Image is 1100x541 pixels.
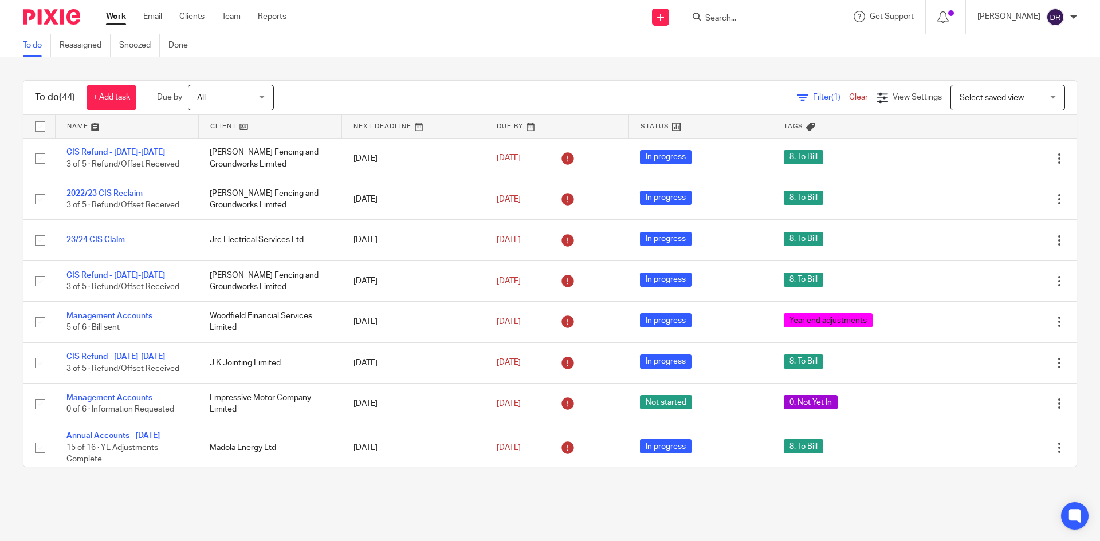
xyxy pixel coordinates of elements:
td: [PERSON_NAME] Fencing and Groundworks Limited [198,179,341,219]
a: To do [23,34,51,57]
span: 8. To Bill [784,354,823,369]
span: [DATE] [497,400,521,408]
span: Get Support [870,13,914,21]
span: (1) [831,93,840,101]
td: [DATE] [342,138,485,179]
span: 15 of 16 · YE Adjustments Complete [66,444,158,464]
td: Woodfield Financial Services Limited [198,302,341,342]
p: [PERSON_NAME] [977,11,1040,22]
span: 0 of 6 · Information Requested [66,405,174,413]
span: In progress [640,191,692,205]
span: 3 of 5 · Refund/Offset Received [66,365,179,373]
span: [DATE] [497,444,521,452]
span: Tags [784,123,803,129]
span: 3 of 5 · Refund/Offset Received [66,283,179,291]
a: + Add task [87,85,136,110]
span: 3 of 5 · Refund/Offset Received [66,160,179,168]
td: [DATE] [342,342,485,383]
td: Jrc Electrical Services Ltd [198,220,341,260]
td: [DATE] [342,302,485,342]
a: CIS Refund - [DATE]-[DATE] [66,148,165,156]
span: 0. Not Yet In [784,395,838,409]
span: [DATE] [497,195,521,203]
a: CIS Refund - [DATE]-[DATE] [66,271,165,279]
span: In progress [640,232,692,246]
h1: To do [35,92,75,104]
img: Pixie [23,9,80,25]
span: 8. To Bill [784,191,823,205]
span: [DATE] [497,155,521,163]
span: 3 of 5 · Refund/Offset Received [66,201,179,209]
span: 5 of 6 · Bill sent [66,324,120,332]
span: In progress [640,313,692,327]
a: 2022/23 CIS Reclaim [66,189,143,198]
a: Reports [258,11,286,22]
span: Not started [640,395,692,409]
img: svg%3E [1046,8,1064,26]
span: [DATE] [497,236,521,244]
a: 23/24 CIS Claim [66,236,125,244]
span: 8. To Bill [784,232,823,246]
a: Work [106,11,126,22]
a: Reassigned [60,34,111,57]
input: Search [704,14,807,24]
a: Clear [849,93,868,101]
span: Filter [813,93,849,101]
td: [DATE] [342,260,485,301]
span: In progress [640,273,692,287]
span: View Settings [893,93,942,101]
span: 8. To Bill [784,150,823,164]
span: Select saved view [960,94,1024,102]
span: [DATE] [497,318,521,326]
a: Snoozed [119,34,160,57]
span: In progress [640,354,692,369]
td: Empressive Motor Company Limited [198,384,341,424]
td: [DATE] [342,179,485,219]
span: All [197,94,206,102]
a: Clients [179,11,205,22]
span: (44) [59,93,75,102]
span: [DATE] [497,359,521,367]
span: 8. To Bill [784,273,823,287]
a: Annual Accounts - [DATE] [66,432,160,440]
span: Year end adjustments [784,313,873,327]
a: Done [168,34,197,57]
td: [DATE] [342,384,485,424]
td: J K Jointing Limited [198,342,341,383]
a: Team [222,11,241,22]
a: Email [143,11,162,22]
span: In progress [640,439,692,453]
a: Management Accounts [66,394,152,402]
span: In progress [640,150,692,164]
td: Madola Energy Ltd [198,424,341,471]
a: CIS Refund - [DATE]-[DATE] [66,353,165,361]
td: [PERSON_NAME] Fencing and Groundworks Limited [198,138,341,179]
a: Management Accounts [66,312,152,320]
p: Due by [157,92,182,103]
td: [DATE] [342,424,485,471]
span: 8. To Bill [784,439,823,453]
td: [PERSON_NAME] Fencing and Groundworks Limited [198,260,341,301]
td: [DATE] [342,220,485,260]
span: [DATE] [497,277,521,285]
